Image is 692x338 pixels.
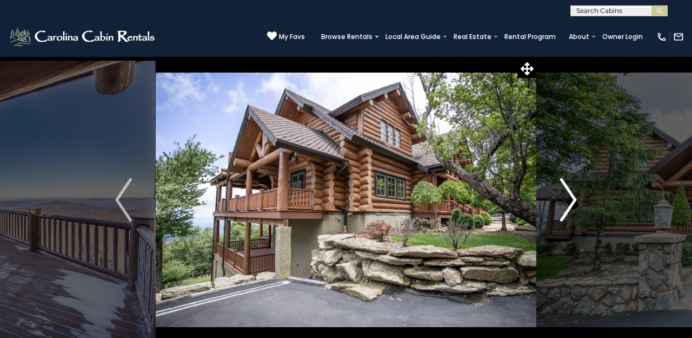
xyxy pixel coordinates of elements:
a: Browse Rentals [316,29,378,44]
a: My Favs [267,31,305,42]
img: arrow [115,178,131,222]
a: Owner Login [597,29,648,44]
a: About [563,29,595,44]
a: Local Area Guide [380,29,446,44]
a: Rental Program [499,29,561,44]
img: phone-regular-white.png [656,31,667,42]
a: Real Estate [448,29,497,44]
img: mail-regular-white.png [673,31,684,42]
span: My Favs [279,32,305,42]
img: White-1-2.png [8,26,158,48]
img: arrow [560,178,576,222]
